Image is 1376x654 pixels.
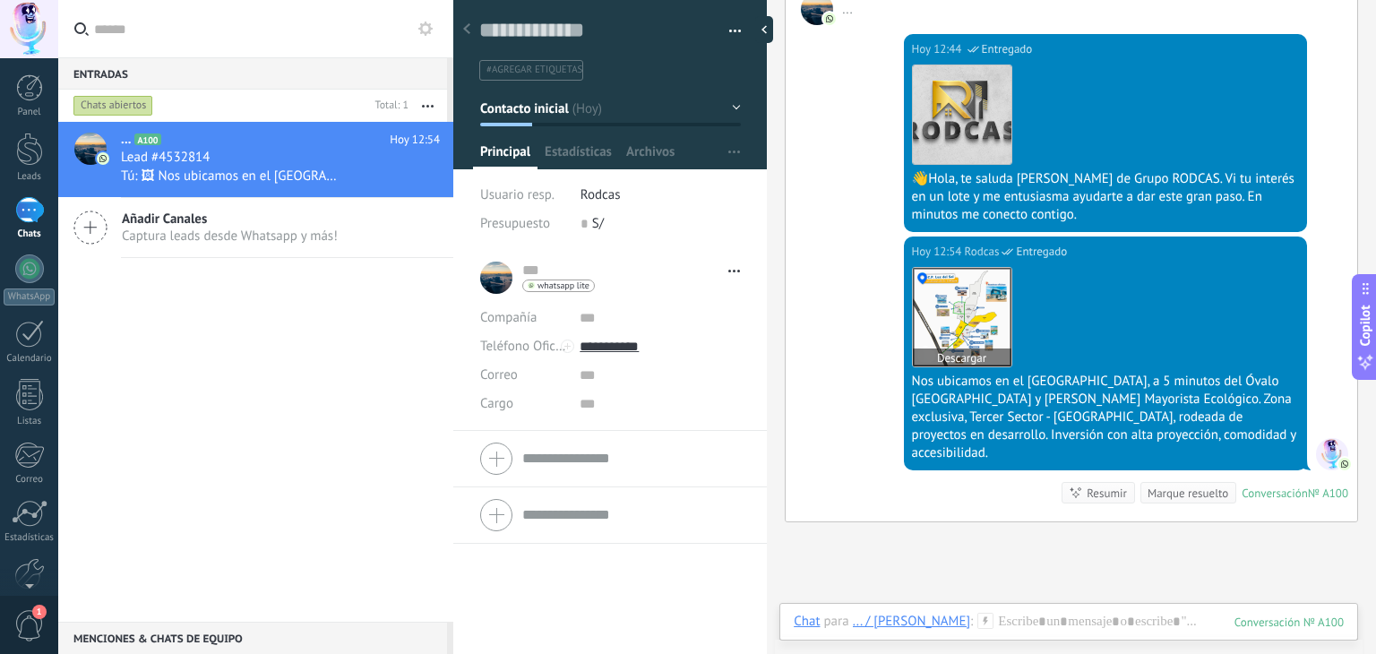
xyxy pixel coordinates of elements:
[912,40,965,58] div: Hoy 12:44
[480,143,530,169] span: Principal
[97,152,109,165] img: icon
[390,131,440,149] span: Hoy 12:54
[480,361,518,390] button: Correo
[58,57,447,90] div: Entradas
[4,288,55,305] div: WhatsApp
[592,215,604,232] span: S/
[626,143,675,169] span: Archivos
[480,210,567,238] div: Presupuesto
[1308,486,1348,501] div: № A100
[1316,438,1348,470] span: Rodcas
[965,243,1000,261] span: Rodcas (Oficina de Venta)
[121,149,210,167] span: Lead #4532814
[368,97,408,115] div: Total: 1
[1242,486,1308,501] div: Conversación
[913,65,1011,164] img: Logo.png
[58,622,447,654] div: Menciones & Chats de equipo
[4,107,56,118] div: Panel
[823,13,836,25] img: com.amocrm.amocrmwa.svg
[755,16,773,43] div: Ocultar
[32,605,47,619] span: 1
[58,122,453,197] a: avataricon...A100Hoy 12:54Lead #4532814Tú: 🖼 Nos ubicamos en el [GEOGRAPHIC_DATA], a 5 minutos de...
[121,168,341,185] span: Tú: 🖼 Nos ubicamos en el [GEOGRAPHIC_DATA], a 5 minutos del Óvalo [GEOGRAPHIC_DATA] y [PERSON_NAM...
[480,304,566,332] div: Compañía
[1016,243,1067,261] span: Entregado
[122,228,338,245] span: Captura leads desde Whatsapp y más!
[912,243,965,261] div: Hoy 12:54
[4,171,56,183] div: Leads
[1338,458,1351,470] img: com.amocrm.amocrmwa.svg
[122,211,338,228] span: Añadir Canales
[134,133,160,145] span: A100
[545,143,612,169] span: Estadísticas
[1356,305,1374,347] span: Copilot
[480,397,513,410] span: Cargo
[486,64,582,76] span: #agregar etiquetas
[912,267,1012,367] a: Descargar
[4,353,56,365] div: Calendario
[480,338,573,355] span: Teléfono Oficina
[480,215,550,232] span: Presupuesto
[912,170,1299,224] div: 👋Hola, te saluda [PERSON_NAME] de Grupo RODCAS. Vi tu interés en un lote y me entusiasma ayudarte...
[982,40,1033,58] span: Entregado
[4,416,56,427] div: Listas
[4,532,56,544] div: Estadísticas
[408,90,447,122] button: Más
[480,366,518,383] span: Correo
[480,186,555,203] span: Usuario resp.
[1234,615,1344,630] div: 100
[824,613,849,631] span: para
[480,390,566,418] div: Cargo
[1087,485,1127,502] div: Resumir
[913,268,1011,366] img: f1f663b9-f986-45af-8a2c-2d451966a8a5
[970,613,973,631] span: :
[480,181,567,210] div: Usuario resp.
[537,281,589,290] span: whatsapp lite
[1148,485,1228,502] div: Marque resuelto
[853,613,970,629] div: ... / David
[480,332,566,361] button: Teléfono Oficina
[121,131,131,149] span: ...
[580,186,621,203] span: Rodcas
[912,373,1299,462] div: Nos ubicamos en el [GEOGRAPHIC_DATA], a 5 minutos del Óvalo [GEOGRAPHIC_DATA] y [PERSON_NAME] May...
[4,474,56,486] div: Correo
[842,1,853,18] span: ...
[913,349,1011,366] button: Descargar
[73,95,153,116] div: Chats abiertos
[4,228,56,240] div: Chats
